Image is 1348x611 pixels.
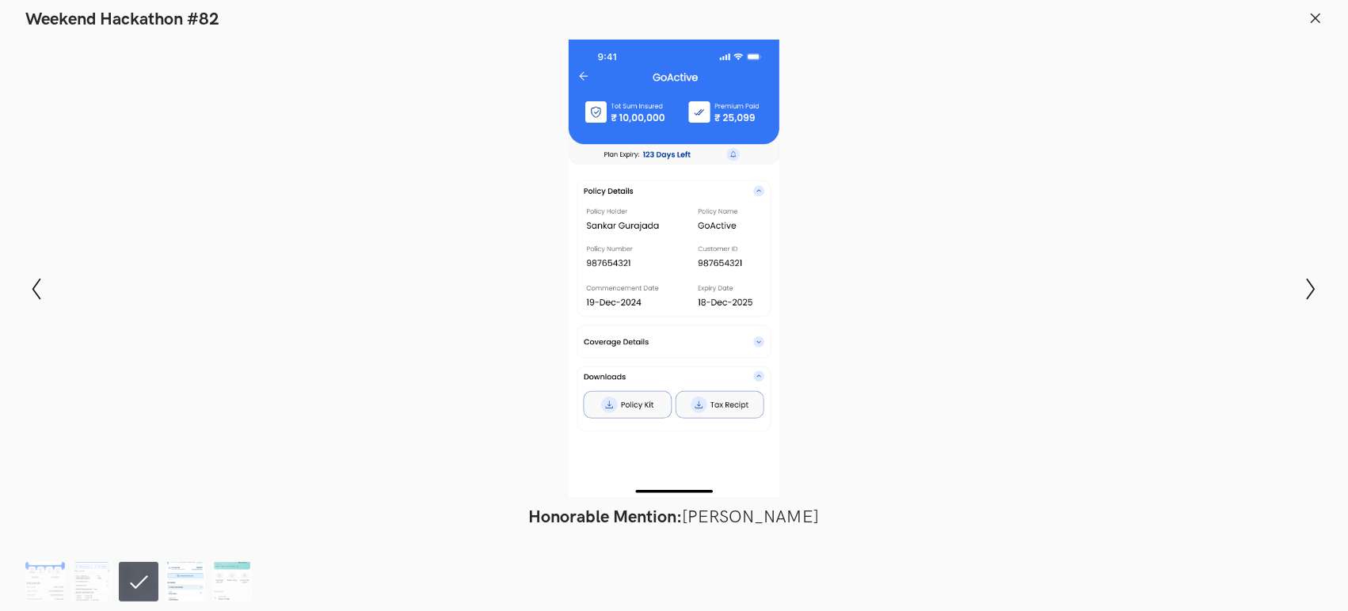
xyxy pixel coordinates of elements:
strong: Honorable Mention: [529,507,683,528]
figcaption: [PERSON_NAME] [199,507,1149,528]
img: amruth-niva.png [25,562,65,602]
img: Niva_Bupa_Redesign_-_Pulkit_Yadav.png [212,562,252,602]
img: NivBupa_Redesign-_Pranati_Tantravahi.png [72,562,112,602]
img: Srinivasan_Policy_detailssss.png [166,562,205,602]
h1: Weekend Hackathon #82 [25,9,219,30]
